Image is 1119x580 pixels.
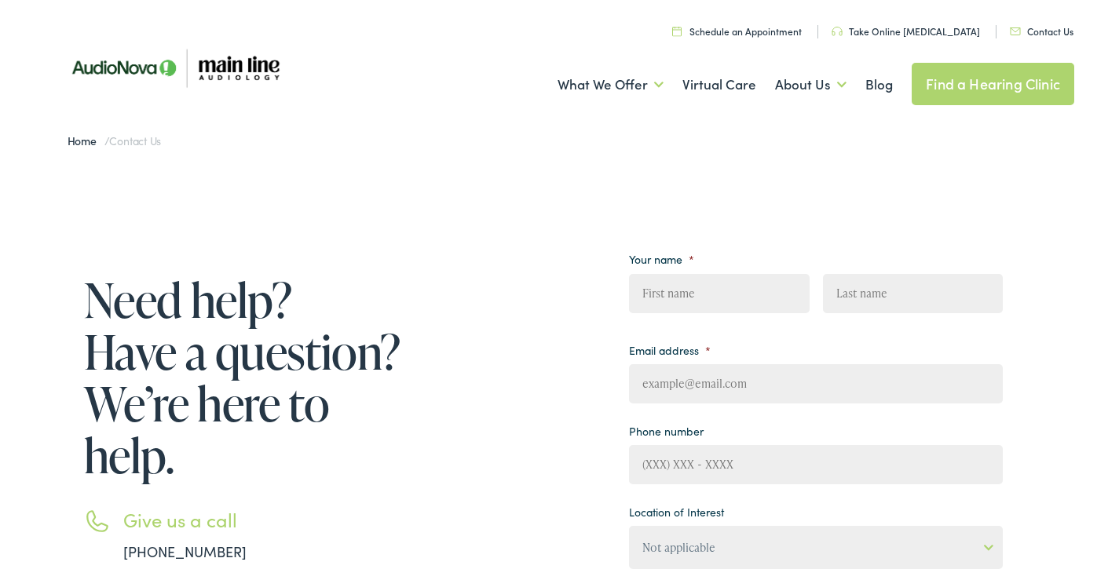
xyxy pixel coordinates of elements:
[123,509,406,531] h3: Give us a call
[1010,24,1073,38] a: Contact Us
[865,56,893,114] a: Blog
[629,252,694,266] label: Your name
[629,505,724,519] label: Location of Interest
[832,24,980,38] a: Take Online [MEDICAL_DATA]
[68,133,162,148] span: /
[682,56,756,114] a: Virtual Care
[823,274,1003,313] input: Last name
[629,274,809,313] input: First name
[629,364,1003,403] input: example@email.com
[629,343,711,357] label: Email address
[775,56,847,114] a: About Us
[629,445,1003,484] input: (XXX) XXX - XXXX
[832,27,843,36] img: utility icon
[672,24,802,38] a: Schedule an Appointment
[672,26,682,36] img: utility icon
[68,133,104,148] a: Home
[1010,27,1021,35] img: utility icon
[558,56,664,114] a: What We Offer
[84,274,406,481] h1: Need help? Have a question? We’re here to help.
[912,63,1074,105] a: Find a Hearing Clinic
[123,542,247,561] a: [PHONE_NUMBER]
[629,424,704,438] label: Phone number
[109,133,161,148] span: Contact Us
